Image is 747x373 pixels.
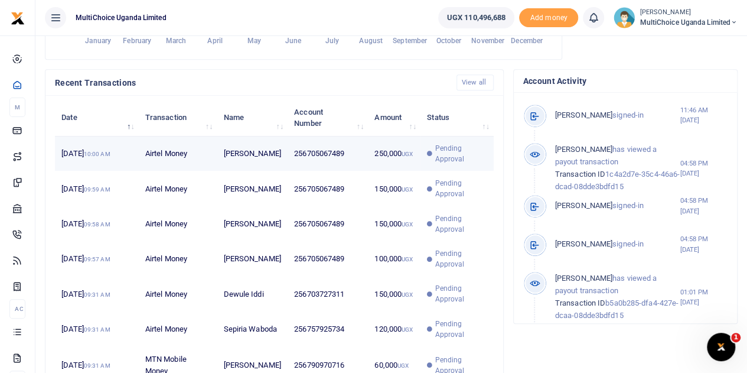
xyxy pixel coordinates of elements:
[84,221,110,228] small: 09:58 AM
[680,158,728,179] small: 04:58 PM [DATE]
[55,206,139,241] td: [DATE]
[680,234,728,254] small: 04:58 PM [DATE]
[139,277,217,312] td: Airtel Money
[435,178,487,199] span: Pending Approval
[207,37,223,45] tspan: April
[217,99,288,136] th: Name: activate to sort column ascending
[217,137,288,171] td: [PERSON_NAME]
[555,201,612,210] span: [PERSON_NAME]
[368,242,420,277] td: 100,000
[707,333,735,361] iframe: Intercom live chat
[84,186,110,193] small: 09:59 AM
[680,287,728,307] small: 01:01 PM [DATE]
[84,326,110,333] small: 09:31 AM
[435,283,487,304] span: Pending Approval
[288,242,368,277] td: 256705067489
[288,137,368,171] td: 256705067489
[555,170,605,179] span: Transaction ID
[55,76,447,89] h4: Recent Transactions
[139,312,217,347] td: Airtel Money
[402,291,413,298] small: UGX
[247,37,260,45] tspan: May
[436,37,462,45] tspan: October
[523,74,728,87] h4: Account Activity
[84,291,110,298] small: 09:31 AM
[456,74,494,90] a: View all
[731,333,741,342] span: 1
[55,312,139,347] td: [DATE]
[288,277,368,312] td: 256703727311
[402,326,413,333] small: UGX
[166,37,187,45] tspan: March
[139,171,217,206] td: Airtel Money
[11,13,25,22] a: logo-small logo-large logo-large
[139,99,217,136] th: Transaction: activate to sort column ascending
[9,299,25,319] li: Ac
[402,151,413,157] small: UGX
[519,8,578,28] li: Toup your wallet
[555,145,612,154] span: [PERSON_NAME]
[555,200,680,212] p: signed-in
[614,7,738,28] a: profile-user [PERSON_NAME] MultiChoice Uganda Limited
[555,109,680,122] p: signed-in
[555,144,680,193] p: has viewed a payout transaction 1c4a2d7e-35c4-46a6-dcad-08dde3bdfd15
[447,12,506,24] span: UGX 110,496,688
[511,37,543,45] tspan: December
[139,242,217,277] td: Airtel Money
[640,17,738,28] span: MultiChoice Uganda Limited
[139,137,217,171] td: Airtel Money
[9,98,25,117] li: M
[420,99,494,136] th: Status: activate to sort column ascending
[11,11,25,25] img: logo-small
[402,186,413,193] small: UGX
[368,171,420,206] td: 150,000
[433,7,520,28] li: Wallet ballance
[555,239,612,248] span: [PERSON_NAME]
[55,277,139,312] td: [DATE]
[71,12,171,23] span: MultiChoice Uganda Limited
[217,206,288,241] td: [PERSON_NAME]
[55,171,139,206] td: [DATE]
[680,196,728,216] small: 04:58 PM [DATE]
[555,273,680,322] p: has viewed a payout transaction b5a0b285-dfa4-427e-dcaa-08dde3bdfd15
[288,171,368,206] td: 256705067489
[359,37,383,45] tspan: August
[325,37,338,45] tspan: July
[555,238,680,251] p: signed-in
[84,362,110,369] small: 09:31 AM
[435,248,487,270] span: Pending Approval
[640,8,738,18] small: [PERSON_NAME]
[217,312,288,347] td: Sepiria Waboda
[85,37,111,45] tspan: January
[139,206,217,241] td: Airtel Money
[288,206,368,241] td: 256705067489
[55,242,139,277] td: [DATE]
[55,137,139,171] td: [DATE]
[402,221,413,228] small: UGX
[555,274,612,283] span: [PERSON_NAME]
[402,256,413,262] small: UGX
[471,37,505,45] tspan: November
[55,99,139,136] th: Date: activate to sort column descending
[217,171,288,206] td: [PERSON_NAME]
[368,206,420,241] td: 150,000
[435,213,487,235] span: Pending Approval
[519,8,578,28] span: Add money
[519,12,578,21] a: Add money
[680,105,728,125] small: 11:46 AM [DATE]
[368,137,420,171] td: 250,000
[288,99,368,136] th: Account Number: activate to sort column ascending
[288,312,368,347] td: 256757925734
[435,143,487,164] span: Pending Approval
[217,242,288,277] td: [PERSON_NAME]
[555,299,605,307] span: Transaction ID
[438,7,515,28] a: UGX 110,496,688
[84,256,110,262] small: 09:57 AM
[435,319,487,340] span: Pending Approval
[368,99,420,136] th: Amount: activate to sort column ascending
[393,37,428,45] tspan: September
[555,111,612,119] span: [PERSON_NAME]
[123,37,151,45] tspan: February
[368,312,420,347] td: 120,000
[368,277,420,312] td: 150,000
